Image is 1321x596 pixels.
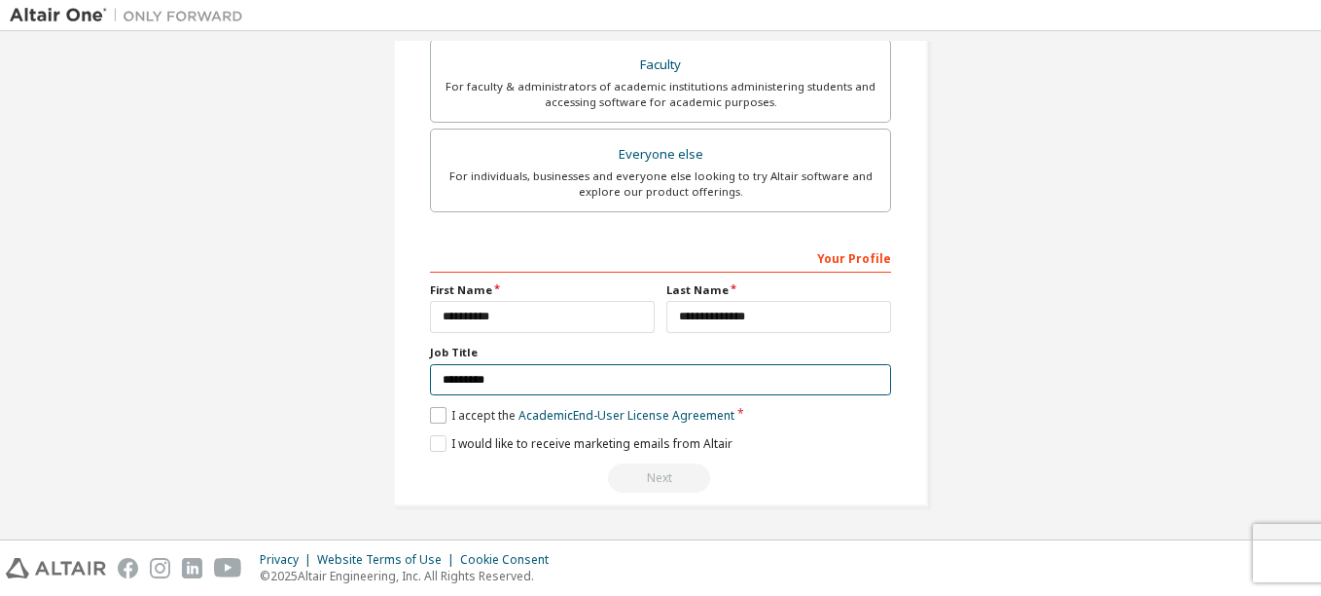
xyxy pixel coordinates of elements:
[430,242,891,273] div: Your Profile
[118,558,138,578] img: facebook.svg
[443,79,878,110] div: For faculty & administrators of academic institutions administering students and accessing softwa...
[443,168,878,200] div: For individuals, businesses and everyone else looking to try Altair software and explore our prod...
[443,141,878,168] div: Everyone else
[317,552,460,568] div: Website Terms of Use
[430,435,732,452] label: I would like to receive marketing emails from Altair
[6,558,106,578] img: altair_logo.svg
[430,345,891,360] label: Job Title
[460,552,560,568] div: Cookie Consent
[430,407,734,424] label: I accept the
[430,464,891,493] div: You need to provide your academic email
[214,558,242,578] img: youtube.svg
[10,6,253,25] img: Altair One
[150,558,170,578] img: instagram.svg
[518,407,734,424] a: Academic End-User License Agreement
[260,552,317,568] div: Privacy
[666,282,891,298] label: Last Name
[443,52,878,79] div: Faculty
[430,282,655,298] label: First Name
[260,568,560,584] p: © 2025 Altair Engineering, Inc. All Rights Reserved.
[182,558,202,578] img: linkedin.svg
